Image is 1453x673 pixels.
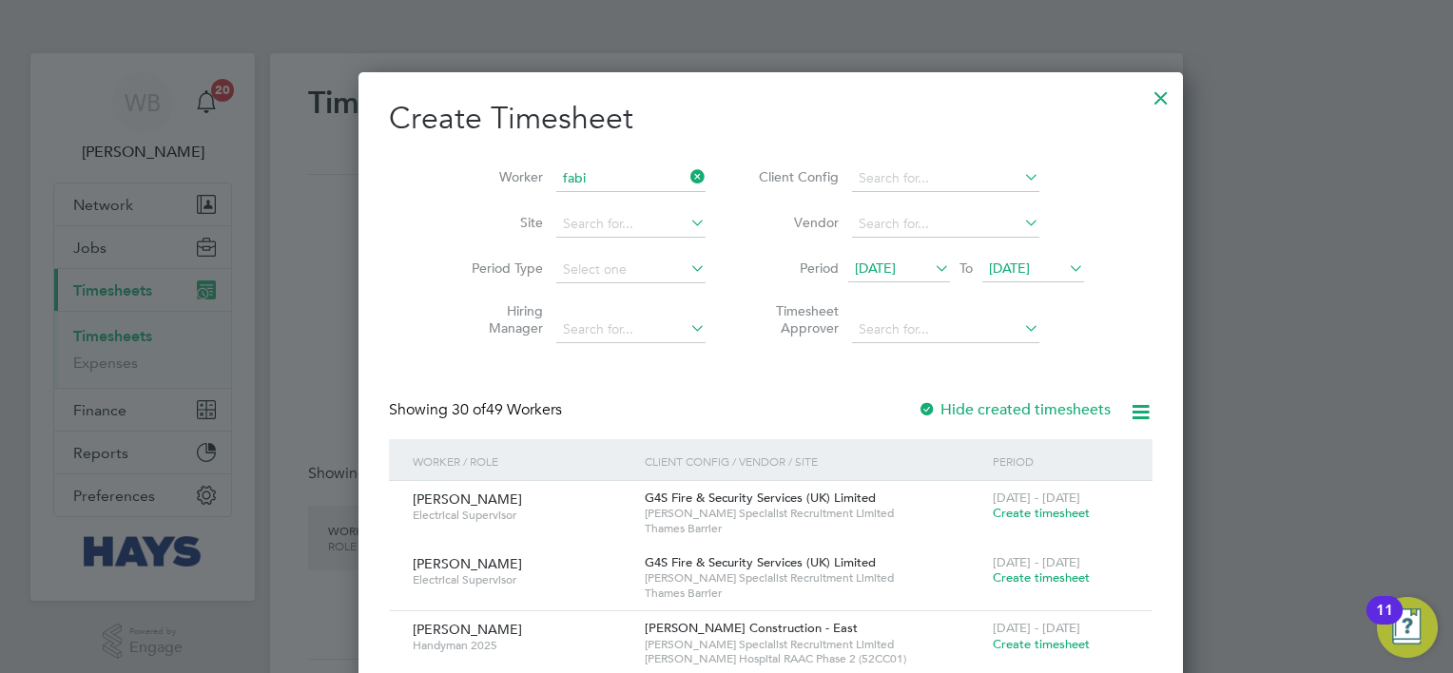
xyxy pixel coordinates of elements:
span: [PERSON_NAME] Specialist Recruitment Limited [645,570,983,586]
span: Electrical Supervisor [413,508,630,523]
button: Open Resource Center, 11 new notifications [1377,597,1438,658]
span: Create timesheet [993,569,1090,586]
span: G4S Fire & Security Services (UK) Limited [645,554,876,570]
div: Client Config / Vendor / Site [640,439,988,483]
span: Thames Barrier [645,586,983,601]
span: [DATE] [989,260,1030,277]
span: [PERSON_NAME] Hospital RAAC Phase 2 (52CC01) [645,651,983,666]
div: 11 [1376,610,1393,635]
span: [PERSON_NAME] Specialist Recruitment Limited [645,506,983,521]
span: [PERSON_NAME] Specialist Recruitment Limited [645,637,983,652]
span: [PERSON_NAME] [413,490,522,508]
h2: Create Timesheet [389,99,1153,139]
input: Search for... [556,165,706,192]
span: G4S Fire & Security Services (UK) Limited [645,490,876,506]
input: Search for... [852,165,1039,192]
span: 30 of [452,400,486,419]
span: [DATE] - [DATE] [993,620,1080,636]
input: Search for... [556,317,706,343]
div: Period [988,439,1133,483]
span: [DATE] - [DATE] [993,490,1080,506]
label: Period Type [457,260,543,277]
label: Client Config [753,168,839,185]
input: Search for... [852,317,1039,343]
label: Vendor [753,214,839,231]
span: Electrical Supervisor [413,572,630,587]
span: Handyman 2025 [413,638,630,653]
div: Showing [389,400,566,420]
span: To [954,256,978,280]
span: [PERSON_NAME] [413,555,522,572]
label: Site [457,214,543,231]
span: Thames Barrier [645,521,983,536]
span: [DATE] - [DATE] [993,554,1080,570]
div: Worker / Role [408,439,640,483]
span: 49 Workers [452,400,562,419]
input: Search for... [852,211,1039,238]
label: Worker [457,168,543,185]
span: [DATE] [855,260,896,277]
label: Period [753,260,839,277]
span: Create timesheet [993,636,1090,652]
span: [PERSON_NAME] [413,621,522,638]
span: [PERSON_NAME] Construction - East [645,620,858,636]
label: Timesheet Approver [753,302,839,336]
label: Hide created timesheets [918,400,1111,419]
span: Create timesheet [993,505,1090,521]
label: Hiring Manager [457,302,543,336]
